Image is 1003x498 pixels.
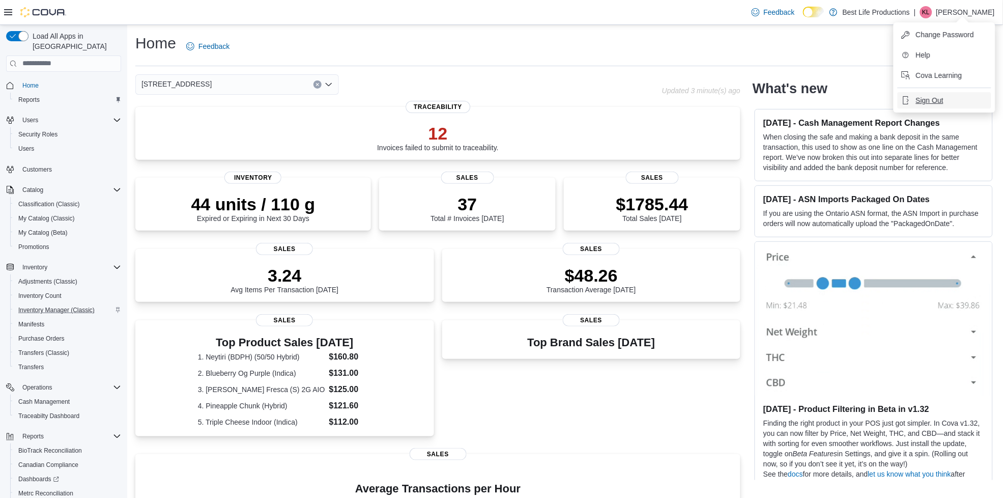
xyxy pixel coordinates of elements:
[14,212,79,225] a: My Catalog (Classic)
[916,30,974,40] span: Change Password
[753,80,827,97] h2: What's new
[14,445,121,457] span: BioTrack Reconciliation
[868,470,951,478] a: let us know what you think
[14,361,48,373] a: Transfers
[2,162,125,177] button: Customers
[313,80,322,89] button: Clear input
[18,184,121,196] span: Catalog
[923,6,930,18] span: KL
[10,93,125,107] button: Reports
[10,226,125,240] button: My Catalog (Beta)
[14,396,121,408] span: Cash Management
[329,383,371,396] dd: $125.00
[256,314,313,326] span: Sales
[198,401,325,411] dt: 4. Pineapple Chunk (Hybrid)
[18,79,121,92] span: Home
[14,241,121,253] span: Promotions
[662,87,740,95] p: Updated 3 minute(s) ago
[10,458,125,472] button: Canadian Compliance
[10,211,125,226] button: My Catalog (Classic)
[18,163,56,176] a: Customers
[18,430,121,442] span: Reports
[2,113,125,127] button: Users
[18,430,48,442] button: Reports
[10,142,125,156] button: Users
[793,450,838,458] em: Beta Features
[803,7,824,17] input: Dark Mode
[329,351,371,363] dd: $160.80
[10,346,125,360] button: Transfers (Classic)
[14,94,121,106] span: Reports
[763,208,984,229] p: If you are using the Ontario ASN format, the ASN Import in purchase orders will now automatically...
[14,241,53,253] a: Promotions
[18,349,69,357] span: Transfers (Classic)
[616,194,689,214] p: $1785.44
[763,404,984,414] h3: [DATE] - Product Filtering in Beta in v1.32
[441,172,494,184] span: Sales
[2,429,125,444] button: Reports
[2,380,125,395] button: Operations
[898,92,991,108] button: Sign Out
[191,194,316,223] div: Expired or Expiring in Next 30 Days
[22,81,39,90] span: Home
[563,243,620,255] span: Sales
[14,396,74,408] a: Cash Management
[14,347,73,359] a: Transfers (Classic)
[14,212,121,225] span: My Catalog (Classic)
[18,145,34,153] span: Users
[191,194,316,214] p: 44 units / 110 g
[920,6,932,18] div: Kathy Levacy
[10,197,125,211] button: Classification (Classic)
[14,410,121,422] span: Traceabilty Dashboard
[22,263,47,271] span: Inventory
[231,265,338,286] p: 3.24
[329,416,371,428] dd: $112.00
[748,2,799,22] a: Feedback
[763,418,984,469] p: Finding the right product in your POS just got simpler. In Cova v1.32, you can now filter by Pric...
[198,337,371,349] h3: Top Product Sales [DATE]
[141,78,212,90] span: [STREET_ADDRESS]
[144,483,732,495] h4: Average Transactions per Hour
[764,7,795,17] span: Feedback
[18,447,82,455] span: BioTrack Reconciliation
[14,459,82,471] a: Canadian Compliance
[14,94,44,106] a: Reports
[135,33,176,53] h1: Home
[563,314,620,326] span: Sales
[18,381,56,394] button: Operations
[18,184,47,196] button: Catalog
[198,368,325,378] dt: 2. Blueberry Og Purple (Indica)
[14,275,121,288] span: Adjustments (Classic)
[14,128,62,141] a: Security Roles
[329,400,371,412] dd: $121.60
[916,95,943,105] span: Sign Out
[916,50,931,60] span: Help
[763,194,984,204] h3: [DATE] - ASN Imports Packaged On Dates
[14,473,63,485] a: Dashboards
[14,198,84,210] a: Classification (Classic)
[18,475,59,483] span: Dashboards
[18,114,121,126] span: Users
[10,472,125,486] a: Dashboards
[14,473,121,485] span: Dashboards
[763,132,984,173] p: When closing the safe and making a bank deposit in the same transaction, this used to show as one...
[14,290,66,302] a: Inventory Count
[198,384,325,395] dt: 3. [PERSON_NAME] Fresca (S) 2G AIO
[14,333,121,345] span: Purchase Orders
[14,143,38,155] a: Users
[14,304,121,316] span: Inventory Manager (Classic)
[18,200,80,208] span: Classification (Classic)
[182,36,234,57] a: Feedback
[18,320,44,328] span: Manifests
[14,333,69,345] a: Purchase Orders
[18,96,40,104] span: Reports
[10,395,125,409] button: Cash Management
[763,118,984,128] h3: [DATE] - Cash Management Report Changes
[898,67,991,84] button: Cova Learning
[22,432,44,440] span: Reports
[914,6,916,18] p: |
[18,306,95,314] span: Inventory Manager (Classic)
[198,41,230,51] span: Feedback
[916,70,962,80] span: Cova Learning
[14,361,121,373] span: Transfers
